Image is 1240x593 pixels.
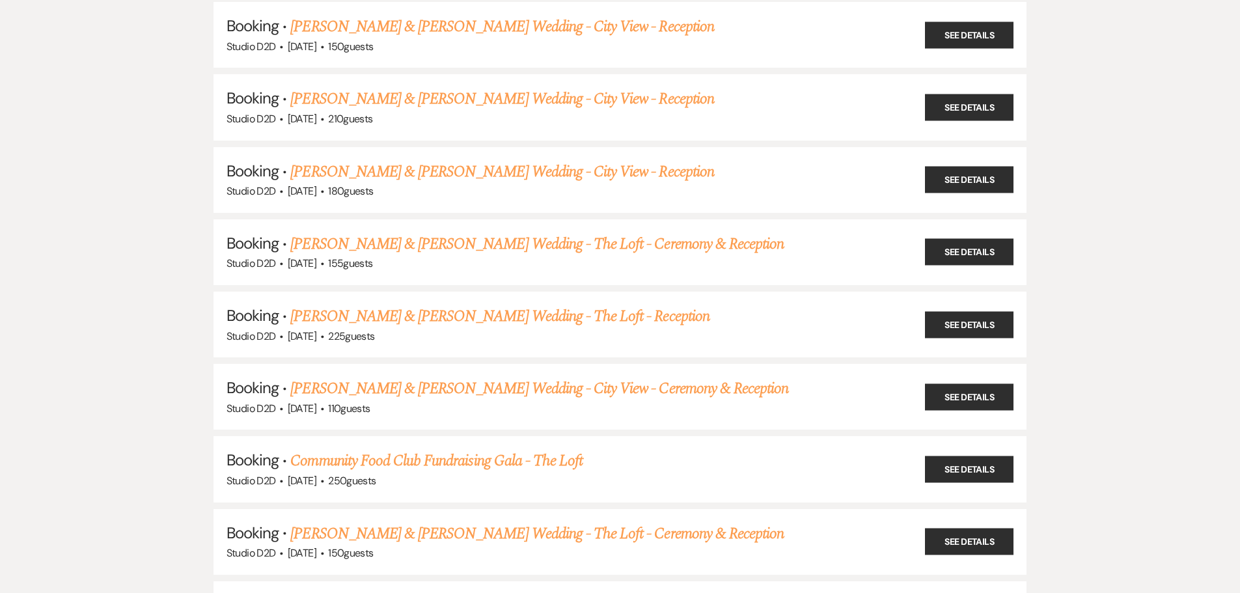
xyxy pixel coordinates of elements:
[925,239,1013,266] a: See Details
[227,474,276,488] span: Studio D2D
[290,15,713,38] a: [PERSON_NAME] & [PERSON_NAME] Wedding - City View - Reception
[227,546,276,560] span: Studio D2D
[328,329,374,343] span: 225 guests
[925,383,1013,410] a: See Details
[288,402,316,415] span: [DATE]
[227,112,276,126] span: Studio D2D
[328,474,376,488] span: 250 guests
[288,329,316,343] span: [DATE]
[227,329,276,343] span: Studio D2D
[227,40,276,53] span: Studio D2D
[227,523,279,543] span: Booking
[290,449,583,473] a: Community Food Club Fundraising Gala - The Loft
[227,450,279,470] span: Booking
[227,88,279,108] span: Booking
[328,112,372,126] span: 210 guests
[290,232,784,256] a: [PERSON_NAME] & [PERSON_NAME] Wedding - The Loft - Ceremony & Reception
[925,311,1013,338] a: See Details
[328,184,373,198] span: 180 guests
[227,378,279,398] span: Booking
[290,160,713,184] a: [PERSON_NAME] & [PERSON_NAME] Wedding - City View - Reception
[290,522,784,545] a: [PERSON_NAME] & [PERSON_NAME] Wedding - The Loft - Ceremony & Reception
[328,402,370,415] span: 110 guests
[288,184,316,198] span: [DATE]
[227,184,276,198] span: Studio D2D
[328,256,372,270] span: 155 guests
[288,256,316,270] span: [DATE]
[328,40,373,53] span: 150 guests
[227,161,279,181] span: Booking
[925,21,1013,48] a: See Details
[925,167,1013,193] a: See Details
[227,402,276,415] span: Studio D2D
[290,377,788,400] a: [PERSON_NAME] & [PERSON_NAME] Wedding - City View - Ceremony & Reception
[328,546,373,560] span: 150 guests
[288,112,316,126] span: [DATE]
[288,474,316,488] span: [DATE]
[925,529,1013,555] a: See Details
[227,256,276,270] span: Studio D2D
[288,546,316,560] span: [DATE]
[290,87,713,111] a: [PERSON_NAME] & [PERSON_NAME] Wedding - City View - Reception
[925,94,1013,121] a: See Details
[288,40,316,53] span: [DATE]
[290,305,709,328] a: [PERSON_NAME] & [PERSON_NAME] Wedding - The Loft - Reception
[227,16,279,36] span: Booking
[227,305,279,325] span: Booking
[925,456,1013,482] a: See Details
[227,233,279,253] span: Booking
